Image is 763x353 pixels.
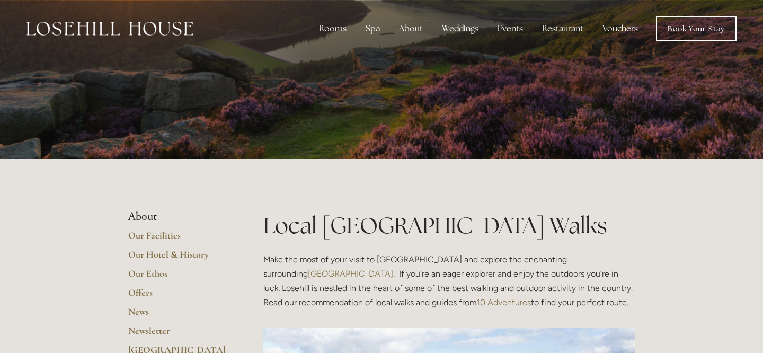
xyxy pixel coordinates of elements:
[310,18,355,39] div: Rooms
[308,269,393,279] a: [GEOGRAPHIC_DATA]
[263,210,635,241] h1: Local [GEOGRAPHIC_DATA] Walks
[489,18,531,39] div: Events
[128,325,229,344] a: Newsletter
[128,249,229,268] a: Our Hotel & History
[656,16,737,41] a: Book Your Stay
[128,268,229,287] a: Our Ethos
[128,230,229,249] a: Our Facilities
[534,18,592,39] div: Restaurant
[391,18,431,39] div: About
[433,18,487,39] div: Weddings
[594,18,646,39] a: Vouchers
[128,210,229,224] li: About
[476,297,531,307] a: 10 Adventures
[357,18,388,39] div: Spa
[128,287,229,306] a: Offers
[263,252,635,310] p: Make the most of your visit to [GEOGRAPHIC_DATA] and explore the enchanting surrounding . If you’...
[26,22,193,36] img: Losehill House
[128,306,229,325] a: News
